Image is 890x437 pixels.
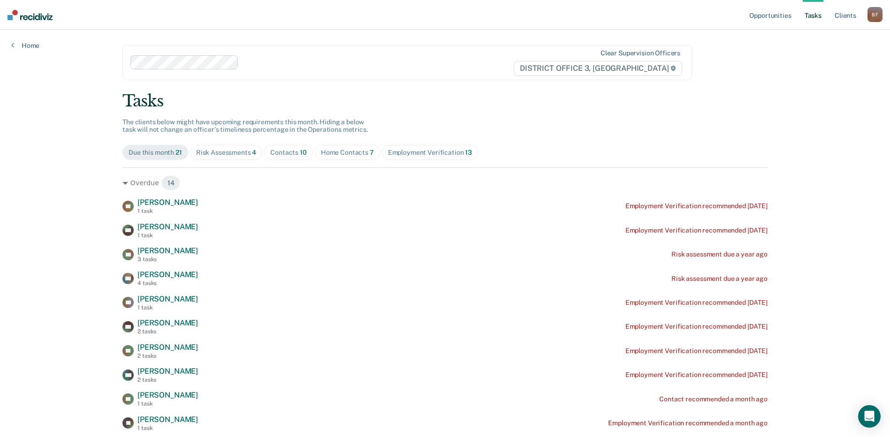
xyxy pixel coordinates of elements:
div: 2 tasks [137,353,198,359]
div: Employment Verification recommended [DATE] [625,347,768,355]
span: [PERSON_NAME] [137,222,198,231]
div: 1 task [137,232,198,239]
div: Risk Assessments [196,149,257,157]
div: Due this month [129,149,182,157]
span: DISTRICT OFFICE 3, [GEOGRAPHIC_DATA] [514,61,682,76]
div: Tasks [122,91,768,111]
span: [PERSON_NAME] [137,343,198,352]
div: 1 task [137,425,198,431]
div: 1 task [137,400,198,407]
div: 4 tasks [137,280,198,286]
div: Risk assessment due a year ago [671,275,768,283]
img: Recidiviz [8,10,53,20]
div: Contact recommended a month ago [659,395,768,403]
div: Open Intercom Messenger [858,405,881,428]
div: Employment Verification [388,149,472,157]
div: Employment Verification recommended [DATE] [625,323,768,331]
div: Employment Verification recommended [DATE] [625,371,768,379]
span: 13 [465,149,472,156]
a: Home [11,41,39,50]
span: [PERSON_NAME] [137,391,198,399]
div: 2 tasks [137,328,198,335]
div: Contacts [270,149,307,157]
div: Employment Verification recommended [DATE] [625,299,768,307]
div: Overdue 14 [122,175,768,190]
div: Risk assessment due a year ago [671,250,768,258]
span: [PERSON_NAME] [137,318,198,327]
div: Employment Verification recommended [DATE] [625,226,768,234]
span: [PERSON_NAME] [137,415,198,424]
span: 14 [161,175,181,190]
span: [PERSON_NAME] [137,198,198,207]
span: The clients below might have upcoming requirements this month. Hiding a below task will not chang... [122,118,368,134]
div: 1 task [137,304,198,311]
span: [PERSON_NAME] [137,270,198,279]
span: 7 [370,149,374,156]
div: Home Contacts [321,149,374,157]
button: BF [867,7,882,22]
div: Employment Verification recommended [DATE] [625,202,768,210]
span: [PERSON_NAME] [137,294,198,303]
span: 10 [300,149,307,156]
span: 4 [252,149,256,156]
div: 2 tasks [137,377,198,383]
span: [PERSON_NAME] [137,246,198,255]
div: 1 task [137,208,198,214]
div: B F [867,7,882,22]
div: Employment Verification recommended a month ago [608,419,767,427]
span: [PERSON_NAME] [137,367,198,376]
div: 3 tasks [137,256,198,263]
div: Clear supervision officers [601,49,680,57]
span: 21 [175,149,182,156]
